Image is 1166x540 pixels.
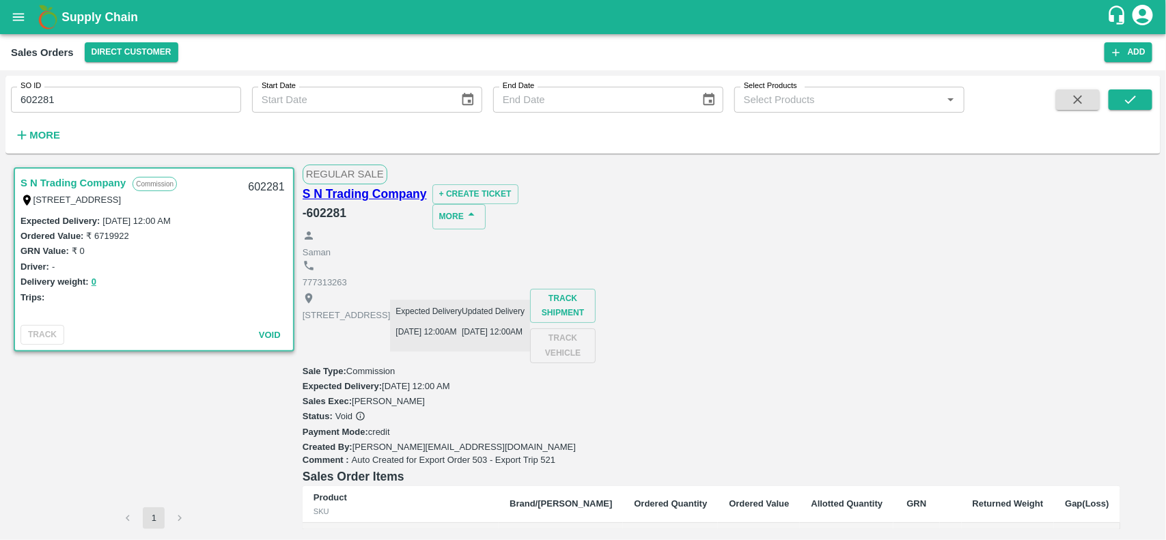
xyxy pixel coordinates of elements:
[303,381,382,391] label: Expected Delivery :
[395,326,462,338] p: [DATE] 12:00AM
[252,87,449,113] input: Start Date
[20,81,41,91] label: SO ID
[133,177,177,191] p: Commission
[303,276,610,289] p: 777313263
[744,81,797,91] label: Select Products
[729,498,789,509] b: Ordered Value
[303,454,349,467] label: Comment :
[352,442,576,452] span: [PERSON_NAME][EMAIL_ADDRESS][DOMAIN_NAME]
[20,276,89,287] label: Delivery weight:
[259,330,281,340] span: Void
[52,261,55,272] label: -
[530,289,596,323] button: Track Shipment
[3,1,34,33] button: open drawer
[20,261,49,272] label: Driver:
[143,507,165,529] button: page 1
[303,467,1120,486] h6: Sales Order Items
[352,454,555,467] span: Auto Created for Export Order 503 - Export Trip 521
[33,195,122,205] label: [STREET_ADDRESS]
[738,91,938,109] input: Select Products
[462,305,525,317] p: Updated Delivery
[462,326,525,338] p: [DATE] 12:00AM
[303,246,610,259] p: Saman
[61,8,1107,27] a: Supply Chain
[432,184,518,204] button: + Create Ticket
[352,396,425,406] span: [PERSON_NAME]
[11,87,241,113] input: Enter SO ID
[335,411,365,421] span: Void
[85,42,178,62] button: Select DC
[102,216,170,226] label: [DATE] 12:00 AM
[303,165,387,184] span: Regular Sale
[303,184,427,203] a: S N Trading Company
[262,81,296,91] label: Start Date
[61,10,138,24] b: Supply Chain
[303,309,391,322] p: [STREET_ADDRESS]
[455,87,481,113] button: Choose date
[314,492,347,502] b: Product
[20,292,44,302] label: Trips:
[942,91,960,109] button: Open
[382,381,449,391] span: [DATE] 12:00 AM
[92,274,96,290] button: 0
[303,396,352,406] label: Sales Exec :
[303,366,346,376] label: Sale Type :
[303,427,368,437] label: Payment Mode :
[86,231,128,241] label: ₹ 6719922
[29,130,60,141] strong: More
[368,427,390,437] span: credit
[20,174,126,192] a: S N Trading Company
[634,498,707,509] b: Ordered Quantity
[395,305,462,317] p: Expected Delivery
[973,498,1044,509] b: Returned Weight
[34,3,61,31] img: logo
[696,87,722,113] button: Choose date
[20,231,83,241] label: Ordered Value:
[11,44,74,61] div: Sales Orders
[1065,498,1109,509] b: Gap(Loss)
[314,527,488,540] p: Pomegranate Export
[432,204,486,229] button: More
[303,203,427,223] h6: - 602281
[510,498,612,509] b: Brand/[PERSON_NAME]
[811,498,883,509] b: Allotted Quantity
[1105,42,1152,62] button: Add
[240,171,292,203] div: 602281
[72,246,85,256] label: ₹ 0
[906,498,926,509] b: GRN
[115,507,193,529] nav: pagination navigation
[314,505,488,517] div: SKU
[1130,3,1155,31] div: account of current user
[20,246,69,256] label: GRN Value:
[303,411,333,421] label: Status:
[503,81,534,91] label: End Date
[493,87,691,113] input: End Date
[1107,5,1130,29] div: customer-support
[20,216,100,226] label: Expected Delivery :
[303,442,352,452] label: Created By :
[346,366,395,376] span: Commission
[11,124,64,147] button: More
